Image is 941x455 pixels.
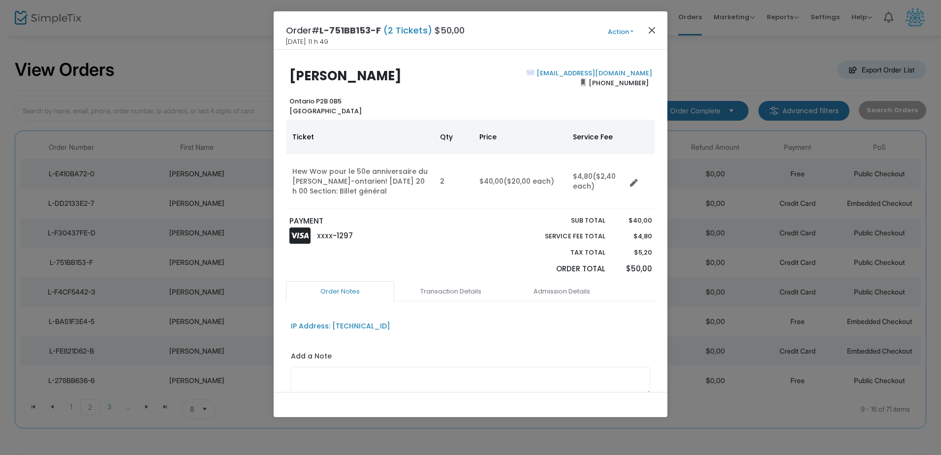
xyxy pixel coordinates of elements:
span: ($20,00 each) [503,176,554,186]
span: (2 Tickets) [381,24,435,36]
p: PAYMENT [289,216,466,227]
a: Order Notes [286,281,394,302]
td: $4,80 [567,154,626,209]
th: Service Fee [567,120,626,154]
p: $40,00 [615,216,652,226]
th: Price [473,120,567,154]
p: $4,80 [615,231,652,241]
span: ($2,40 each) [573,171,616,191]
div: Data table [286,120,655,209]
div: IP Address: [TECHNICAL_ID] [291,321,390,331]
td: 2 [434,154,473,209]
span: -1297 [333,230,353,241]
h4: Order# $50,00 [286,24,465,37]
p: $5,20 [615,248,652,258]
b: [PERSON_NAME] [289,67,402,85]
a: Admission Details [507,281,616,302]
p: Sub total [522,216,605,226]
span: [PHONE_NUMBER] [586,75,652,91]
p: Order Total [522,263,605,275]
td: $40,00 [473,154,567,209]
th: Qty [434,120,473,154]
span: XXXX [317,232,333,240]
b: Ontario P2B 0B5 [GEOGRAPHIC_DATA] [289,97,362,116]
a: [EMAIL_ADDRESS][DOMAIN_NAME] [534,68,652,78]
button: Action [591,27,650,37]
th: Ticket [286,120,434,154]
p: Service Fee Total [522,231,605,241]
td: Hew Wow pour le 50e anniversaire du [PERSON_NAME]-ontarien! [DATE] 20 h 00 Section: Billet général [286,154,434,209]
button: Close [646,24,659,36]
span: [DATE] 11 h 49 [286,37,328,47]
label: Add a Note [291,351,332,364]
p: $50,00 [615,263,652,275]
p: Tax Total [522,248,605,258]
span: L-751BB153-F [319,24,381,36]
a: Transaction Details [397,281,505,302]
